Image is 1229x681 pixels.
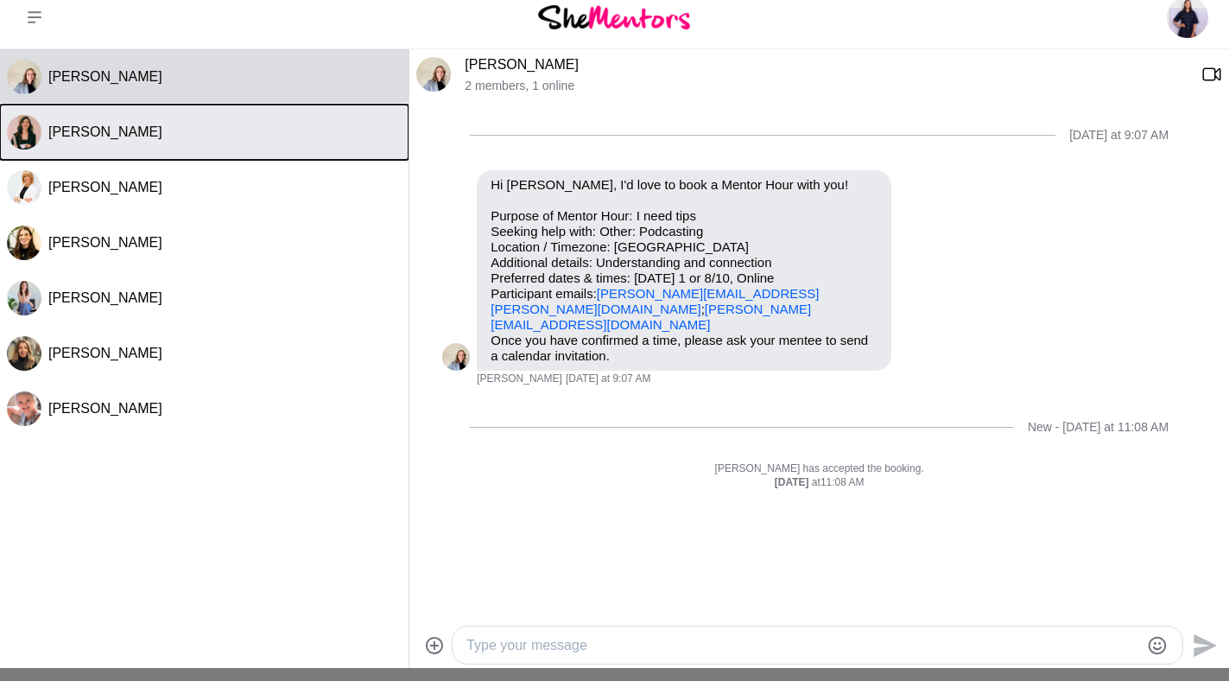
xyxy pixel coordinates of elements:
p: [PERSON_NAME] has accepted the booking. [442,462,1196,476]
p: Purpose of Mentor Hour: I need tips Seeking help with: Other: Podcasting Location / Timezone: [GE... [491,208,877,333]
p: Once you have confirmed a time, please ask your mentee to send a calendar invitation. [491,333,877,364]
span: [PERSON_NAME] [48,180,162,194]
img: S [416,57,451,92]
div: at 11:08 AM [442,476,1196,490]
div: Kat Millar [7,170,41,205]
span: [PERSON_NAME] [48,69,162,84]
div: Sarah Howell [442,343,470,371]
p: Hi [PERSON_NAME], I'd love to book a Mentor Hour with you! [491,177,877,193]
span: [PERSON_NAME] [477,372,562,386]
div: Sarah Howell [416,57,451,92]
img: K [7,226,41,260]
img: V [7,336,41,371]
button: Emoji picker [1147,635,1168,656]
textarea: Type your message [466,635,1139,656]
div: New - [DATE] at 11:08 AM [1028,420,1169,435]
div: Karen Dess [7,391,41,426]
img: M [7,115,41,150]
time: 2025-09-27T23:07:39.976Z [566,372,650,386]
div: [DATE] at 9:07 AM [1069,128,1169,143]
span: [PERSON_NAME] [48,290,162,305]
span: [PERSON_NAME] [48,124,162,139]
div: Mariana Queiroz [7,115,41,150]
strong: [DATE] [775,476,812,488]
img: She Mentors Logo [538,5,690,29]
img: S [442,343,470,371]
p: 2 members , 1 online [465,79,1188,93]
div: Vanessa Sammut [7,336,41,371]
a: [PERSON_NAME][EMAIL_ADDRESS][DOMAIN_NAME] [491,302,811,332]
button: Send [1183,626,1222,665]
img: S [7,60,41,94]
img: K [7,391,41,426]
div: Georgina Barnes [7,281,41,315]
a: [PERSON_NAME] [465,57,579,72]
span: [PERSON_NAME] [48,401,162,416]
img: K [7,170,41,205]
a: [PERSON_NAME][EMAIL_ADDRESS][PERSON_NAME][DOMAIN_NAME] [491,286,819,316]
div: Kiera Eardley [7,226,41,260]
img: G [7,281,41,315]
span: [PERSON_NAME] [48,235,162,250]
div: Sarah Howell [7,60,41,94]
span: [PERSON_NAME] [48,346,162,360]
